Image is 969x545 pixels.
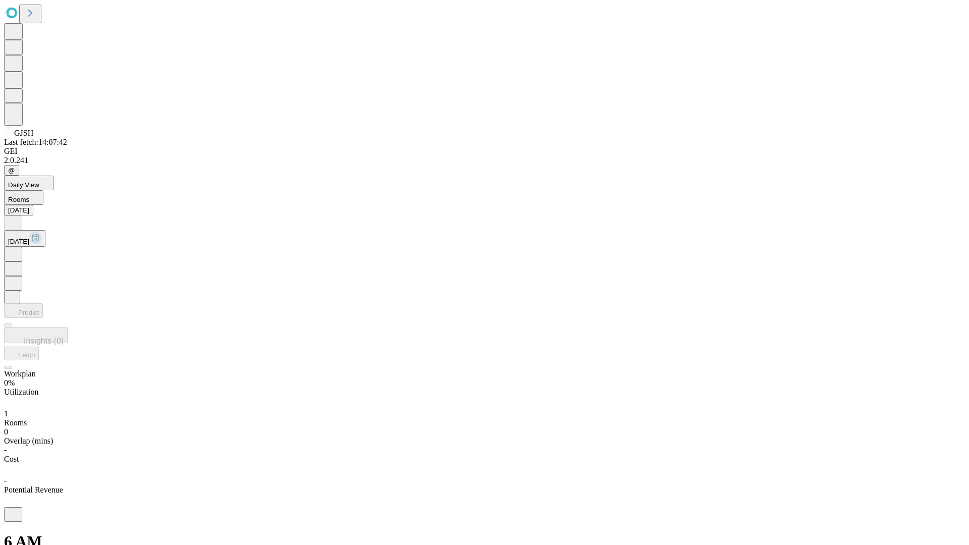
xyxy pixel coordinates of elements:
button: Predict [4,303,43,318]
span: 1 [4,409,8,418]
span: Workplan [4,369,36,378]
button: Fetch [4,346,39,360]
button: @ [4,165,19,176]
span: Cost [4,455,19,463]
span: 0 [4,427,8,436]
span: 0% [4,378,15,387]
button: [DATE] [4,205,33,215]
button: Rooms [4,190,43,205]
span: Overlap (mins) [4,437,53,445]
span: Rooms [4,418,27,427]
span: Insights (0) [24,337,64,345]
span: - [4,476,7,485]
span: - [4,446,7,454]
span: [DATE] [8,238,29,245]
button: Insights (0) [4,327,68,343]
button: [DATE] [4,230,45,247]
div: 2.0.241 [4,156,965,165]
span: Daily View [8,181,39,189]
span: @ [8,167,15,174]
button: Daily View [4,176,53,190]
span: Last fetch: 14:07:42 [4,138,67,146]
span: Potential Revenue [4,485,63,494]
span: GJSH [14,129,33,137]
span: Utilization [4,388,38,396]
div: GEI [4,147,965,156]
span: Rooms [8,196,29,203]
